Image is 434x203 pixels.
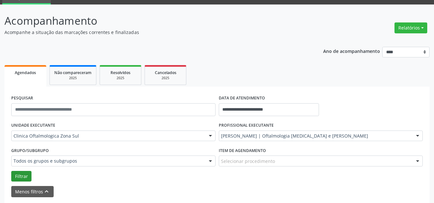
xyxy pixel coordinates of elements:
[11,146,49,156] label: Grupo/Subgrupo
[221,158,275,165] span: Selecionar procedimento
[219,121,274,131] label: PROFISSIONAL EXECUTANTE
[54,70,92,75] span: Não compareceram
[111,70,130,75] span: Resolvidos
[323,47,380,55] p: Ano de acompanhamento
[219,93,265,103] label: DATA DE ATENDIMENTO
[13,158,202,164] span: Todos os grupos e subgrupos
[15,70,36,75] span: Agendados
[4,29,302,36] p: Acompanhe a situação das marcações correntes e finalizadas
[149,76,182,80] div: 2025
[11,186,54,197] button: Menos filtroskeyboard_arrow_up
[104,76,137,80] div: 2025
[13,133,202,139] span: Clinica Oftalmologica Zona Sul
[394,22,427,33] button: Relatórios
[54,76,92,80] div: 2025
[155,70,176,75] span: Cancelados
[11,171,31,182] button: Filtrar
[11,93,33,103] label: PESQUISAR
[219,146,266,156] label: Item de agendamento
[43,188,50,195] i: keyboard_arrow_up
[11,121,55,131] label: UNIDADE EXECUTANTE
[4,13,302,29] p: Acompanhamento
[221,133,410,139] span: [PERSON_NAME] | Oftalmologia [MEDICAL_DATA] e [PERSON_NAME]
